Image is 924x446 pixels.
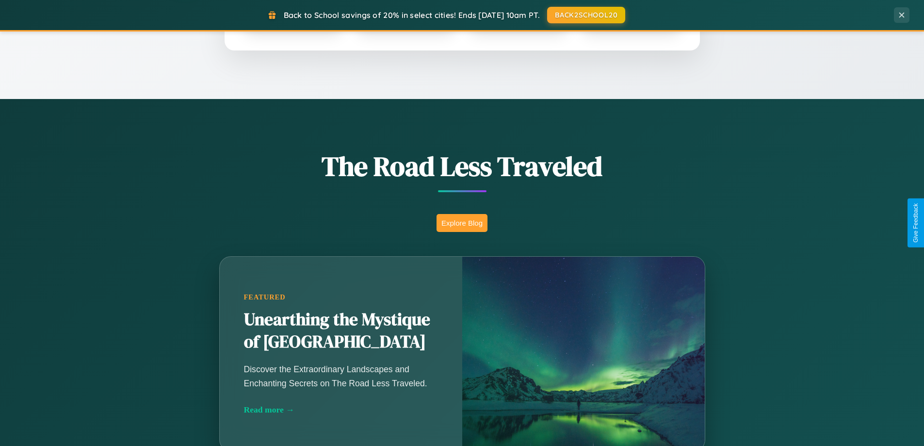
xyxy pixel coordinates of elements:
[244,405,438,415] div: Read more →
[284,10,540,20] span: Back to School savings of 20% in select cities! Ends [DATE] 10am PT.
[244,363,438,390] p: Discover the Extraordinary Landscapes and Enchanting Secrets on The Road Less Traveled.
[244,293,438,301] div: Featured
[912,203,919,243] div: Give Feedback
[244,309,438,353] h2: Unearthing the Mystique of [GEOGRAPHIC_DATA]
[437,214,487,232] button: Explore Blog
[547,7,625,23] button: BACK2SCHOOL20
[171,148,753,185] h1: The Road Less Traveled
